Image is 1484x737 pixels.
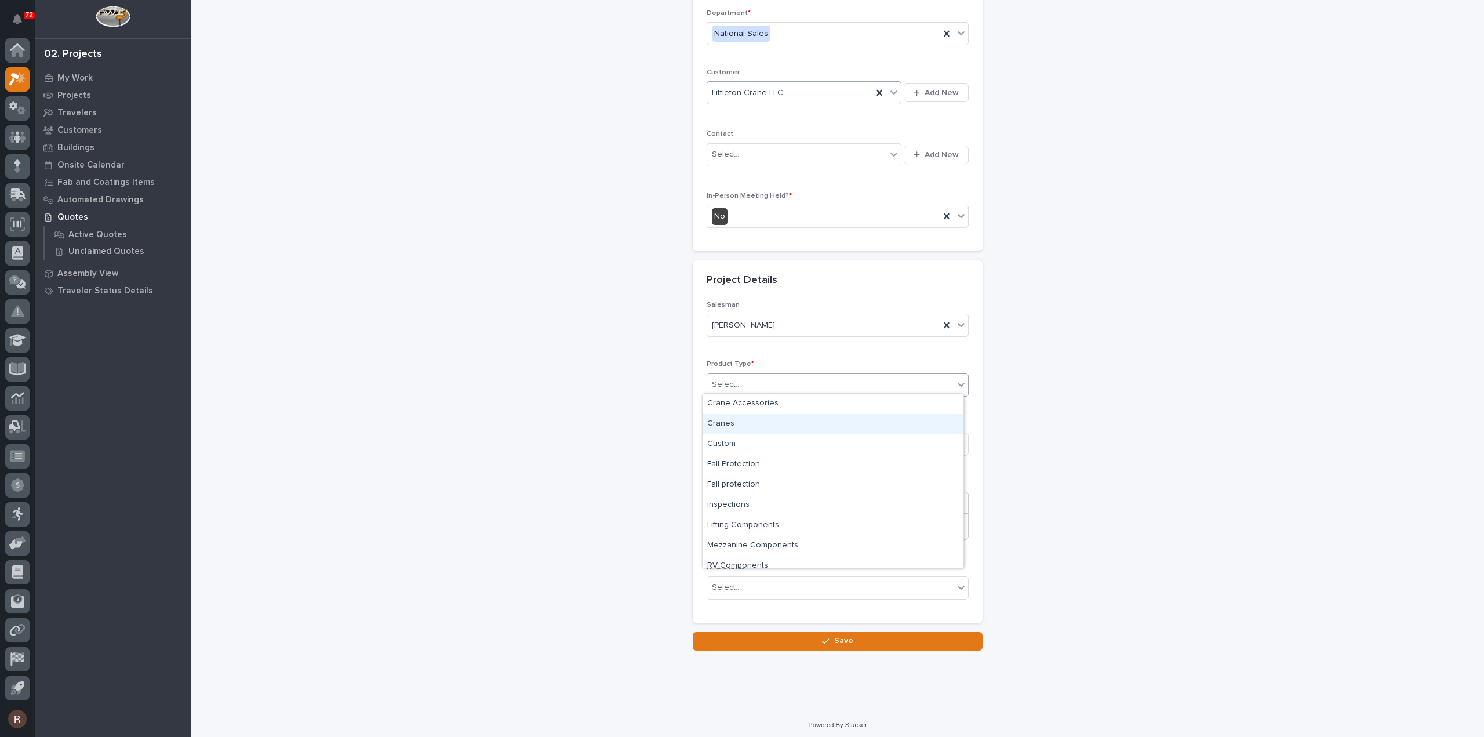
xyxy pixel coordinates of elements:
button: Notifications [5,7,30,31]
span: Add New [925,150,959,160]
a: Travelers [35,104,191,121]
p: Customers [57,125,102,136]
h2: Project Details [707,274,777,287]
img: Workspace Logo [96,6,130,27]
div: National Sales [712,26,770,42]
span: Salesman [707,302,740,308]
div: Select... [712,379,741,391]
p: Travelers [57,108,97,118]
button: Save [693,632,983,651]
a: Buildings [35,139,191,156]
span: Customer [707,69,740,76]
a: Assembly View [35,264,191,282]
p: Active Quotes [68,230,127,240]
div: Fall protection [703,475,963,495]
div: Crane Accessories [703,394,963,414]
span: Department [707,10,751,17]
span: [PERSON_NAME] [712,320,775,332]
p: Unclaimed Quotes [68,246,144,257]
button: Add New [904,146,969,164]
span: In-Person Meeting Held? [707,193,792,199]
p: 72 [26,11,33,19]
div: Notifications72 [14,14,30,32]
div: Inspections [703,495,963,515]
a: Quotes [35,208,191,226]
div: Fall Protection [703,455,963,475]
div: Select... [712,148,741,161]
a: Projects [35,86,191,104]
span: Littleton Crane LLC [712,87,783,99]
button: users-avatar [5,707,30,731]
p: Automated Drawings [57,195,144,205]
p: Projects [57,90,91,101]
span: Contact [707,130,733,137]
p: Assembly View [57,268,118,279]
p: Quotes [57,212,88,223]
a: Customers [35,121,191,139]
a: Automated Drawings [35,191,191,208]
div: Select... [712,582,741,594]
div: No [712,208,728,225]
div: Cranes [703,414,963,434]
button: Add New [904,83,969,102]
p: My Work [57,73,93,83]
a: Onsite Calendar [35,156,191,173]
a: Traveler Status Details [35,282,191,299]
p: Onsite Calendar [57,160,125,170]
span: Save [834,636,853,646]
div: RV Components [703,556,963,576]
a: Unclaimed Quotes [45,243,191,259]
div: 02. Projects [44,48,102,61]
p: Traveler Status Details [57,286,153,296]
p: Buildings [57,143,94,153]
div: Lifting Components [703,515,963,536]
div: Custom [703,434,963,455]
div: Mezzanine Components [703,536,963,556]
p: Fab and Coatings Items [57,177,155,188]
a: Powered By Stacker [808,721,867,728]
a: My Work [35,69,191,86]
a: Active Quotes [45,226,191,242]
span: Product Type [707,361,754,368]
a: Fab and Coatings Items [35,173,191,191]
span: Add New [925,88,959,98]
